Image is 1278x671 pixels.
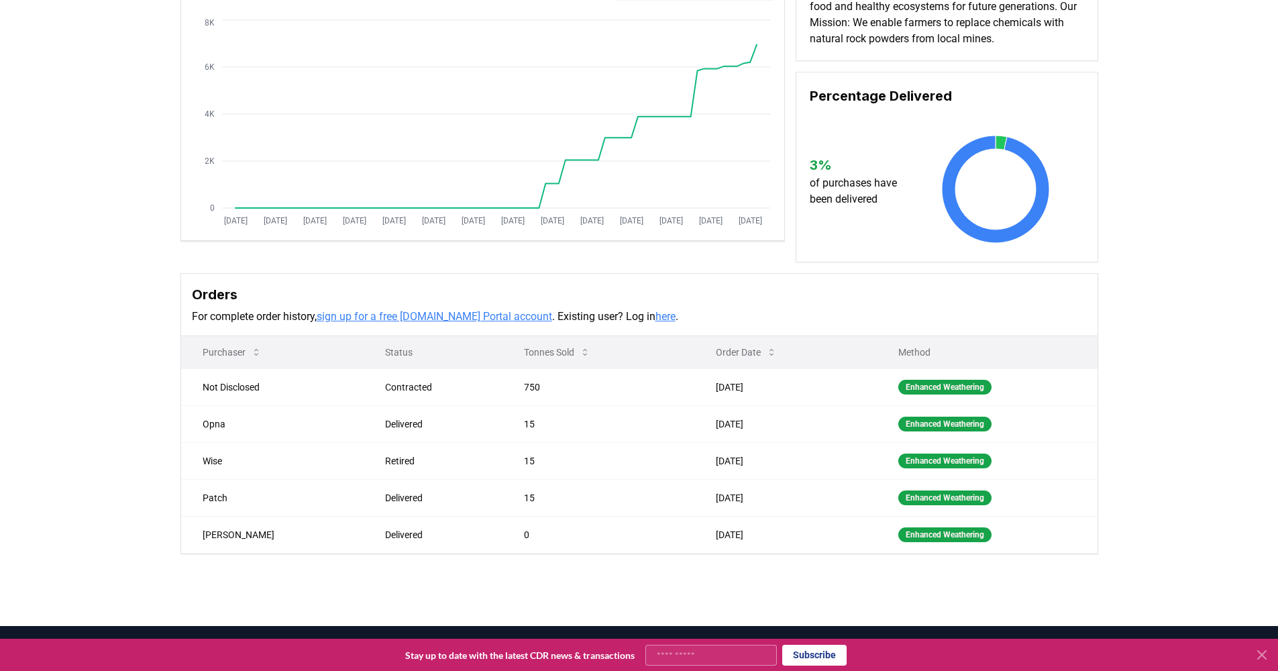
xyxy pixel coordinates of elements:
button: Purchaser [192,339,272,366]
td: 15 [502,479,694,516]
div: Contracted [385,380,492,394]
div: Enhanced Weathering [898,491,992,505]
p: Method [888,346,1086,359]
tspan: [DATE] [540,216,564,225]
tspan: 4K [205,109,215,119]
tspan: [DATE] [500,216,524,225]
td: [DATE] [694,516,877,553]
td: [DATE] [694,442,877,479]
tspan: [DATE] [263,216,286,225]
div: Enhanced Weathering [898,454,992,468]
tspan: [DATE] [461,216,484,225]
tspan: [DATE] [619,216,643,225]
tspan: [DATE] [303,216,326,225]
td: 15 [502,405,694,442]
div: Retired [385,454,492,468]
tspan: [DATE] [223,216,247,225]
tspan: [DATE] [659,216,682,225]
button: Tonnes Sold [513,339,601,366]
td: Patch [181,479,364,516]
td: Wise [181,442,364,479]
td: [DATE] [694,368,877,405]
td: 15 [502,442,694,479]
div: Enhanced Weathering [898,417,992,431]
div: Enhanced Weathering [898,380,992,395]
p: of purchases have been delivered [810,175,910,207]
h3: Percentage Delivered [810,86,1084,106]
h3: Orders [192,285,1087,305]
tspan: [DATE] [698,216,722,225]
tspan: 2K [205,156,215,166]
tspan: [DATE] [342,216,366,225]
td: 750 [502,368,694,405]
tspan: 8K [205,18,215,28]
td: Opna [181,405,364,442]
button: Order Date [705,339,788,366]
td: Not Disclosed [181,368,364,405]
tspan: 6K [205,62,215,72]
p: For complete order history, . Existing user? Log in . [192,309,1087,325]
tspan: [DATE] [580,216,603,225]
tspan: [DATE] [421,216,445,225]
tspan: 0 [210,203,215,213]
a: sign up for a free [DOMAIN_NAME] Portal account [317,310,552,323]
h3: 3 % [810,155,910,175]
a: here [655,310,676,323]
div: Delivered [385,528,492,541]
div: Delivered [385,417,492,431]
td: [PERSON_NAME] [181,516,364,553]
td: 0 [502,516,694,553]
tspan: [DATE] [382,216,405,225]
td: [DATE] [694,479,877,516]
div: Delivered [385,491,492,505]
tspan: [DATE] [738,216,761,225]
p: Status [374,346,492,359]
td: [DATE] [694,405,877,442]
div: Enhanced Weathering [898,527,992,542]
